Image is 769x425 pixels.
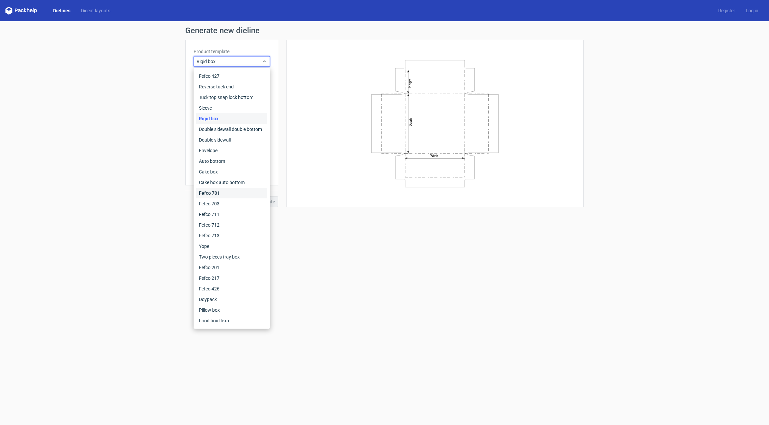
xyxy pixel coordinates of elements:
div: Fefco 427 [196,71,267,81]
div: Food box flexo [196,315,267,326]
div: Fefco 712 [196,220,267,230]
div: Double sidewall double bottom [196,124,267,135]
text: Depth [409,118,412,126]
text: Height [408,78,412,87]
div: Fefco 703 [196,198,267,209]
div: Fefco 711 [196,209,267,220]
span: Rigid box [197,58,262,65]
div: Pillow box [196,305,267,315]
div: Sleeve [196,103,267,113]
h1: Generate new dieline [185,27,584,35]
label: Product template [194,48,270,55]
div: Fefco 217 [196,273,267,283]
div: Cake box auto bottom [196,177,267,188]
a: Diecut layouts [76,7,116,14]
a: Register [713,7,740,14]
div: Tuck top snap lock bottom [196,92,267,103]
div: Yope [196,241,267,252]
div: Two pieces tray box [196,252,267,262]
text: Width [430,154,438,158]
div: Doypack [196,294,267,305]
div: Cake box [196,166,267,177]
div: Rigid box [196,113,267,124]
div: Auto bottom [196,156,267,166]
div: Reverse tuck end [196,81,267,92]
div: Fefco 426 [196,283,267,294]
div: Fefco 713 [196,230,267,241]
a: Dielines [48,7,76,14]
div: Double sidewall [196,135,267,145]
div: Fefco 701 [196,188,267,198]
div: Fefco 201 [196,262,267,273]
div: Envelope [196,145,267,156]
a: Log in [740,7,764,14]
